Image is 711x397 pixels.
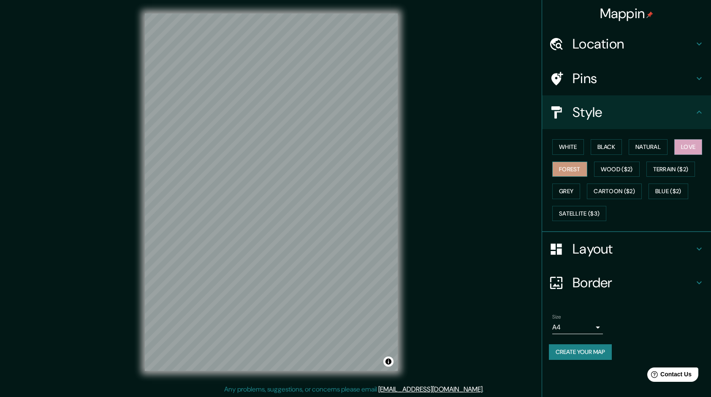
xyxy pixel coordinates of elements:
[378,385,483,394] a: [EMAIL_ADDRESS][DOMAIN_NAME]
[573,274,694,291] h4: Border
[629,139,668,155] button: Natural
[573,70,694,87] h4: Pins
[636,364,702,388] iframe: Help widget launcher
[552,313,561,321] label: Size
[646,11,653,18] img: pin-icon.png
[600,5,654,22] h4: Mappin
[542,232,711,266] div: Layout
[549,344,612,360] button: Create your map
[542,95,711,129] div: Style
[542,62,711,95] div: Pins
[552,321,603,334] div: A4
[674,139,702,155] button: Love
[542,266,711,300] div: Border
[383,356,393,367] button: Toggle attribution
[573,35,694,52] h4: Location
[587,184,642,199] button: Cartoon ($2)
[485,384,487,394] div: .
[224,384,484,394] p: Any problems, suggestions, or concerns please email .
[552,206,606,221] button: Satellite ($3)
[646,162,695,177] button: Terrain ($2)
[649,184,688,199] button: Blue ($2)
[552,139,584,155] button: White
[484,384,485,394] div: .
[591,139,622,155] button: Black
[573,104,694,121] h4: Style
[594,162,640,177] button: Wood ($2)
[145,14,398,371] canvas: Map
[542,27,711,61] div: Location
[552,184,580,199] button: Grey
[552,162,587,177] button: Forest
[573,240,694,257] h4: Layout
